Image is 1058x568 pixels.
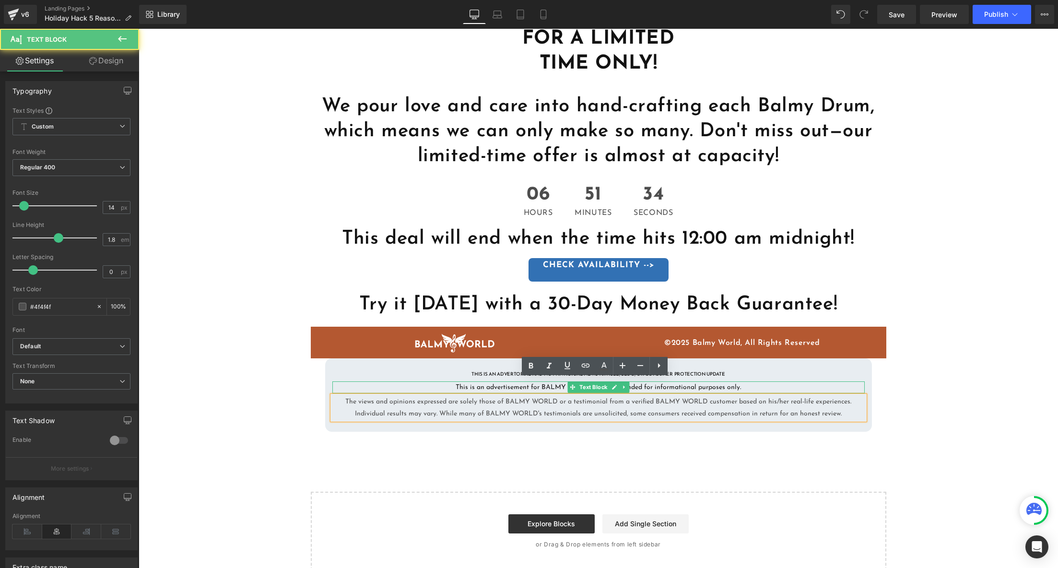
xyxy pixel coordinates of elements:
[481,353,491,364] a: Expand / Collapse
[51,464,89,473] p: More settings
[45,14,121,22] span: Holiday Hack 5 Reasons
[71,50,141,71] a: Design
[12,411,55,425] div: Text Shadow
[107,298,130,315] div: %
[486,5,509,24] a: Laptop
[32,123,54,131] b: Custom
[179,198,741,223] h1: This deal will end when the time hits 12:00 am midnight!
[121,269,129,275] span: px
[12,286,130,293] div: Text Color
[831,5,850,24] button: Undo
[532,5,555,24] a: Mobile
[157,10,180,19] span: Library
[384,0,536,45] strong: FOR A LIMITED TIME ONLY!
[984,11,1008,18] span: Publish
[179,263,741,288] h1: Try it [DATE] with a 30-Day Money Back Guarantee!
[439,353,470,364] span: Text Block
[436,180,473,188] span: Minutes
[12,82,52,95] div: Typography
[495,180,534,188] span: Seconds
[20,343,41,351] i: Default
[526,310,682,318] span: ©2025 Balmy World, All Rights Reserved
[973,5,1031,24] button: Publish
[390,229,530,253] a: CHECK AVAILABILITY -->
[12,254,130,260] div: Letter Spacing
[370,485,456,505] a: Explore Blocks
[4,5,37,24] a: v6
[12,189,130,196] div: Font Size
[20,164,56,171] b: Regular 400
[20,378,35,385] b: None
[385,180,414,188] span: Hours
[1025,535,1048,558] div: Open Intercom Messenger
[12,327,130,333] div: Font
[464,485,550,505] a: Add Single Section
[12,222,130,228] div: Line Height
[920,5,969,24] a: Preview
[179,65,741,140] h1: We pour love and care into hand-crafting each Balmy Drum, which means we can only make so many. D...
[30,301,92,312] input: Color
[12,436,100,446] div: Enable
[194,342,726,350] h6: THIS IS AN ADVERTORIAL AND NOT AN ACTUAL NEWS ARTICLE, BLOG, OR CONSUMER PROTECTION UPDATE
[27,35,67,43] span: Text Block
[1035,5,1054,24] button: More
[121,237,129,243] span: em
[194,367,726,391] p: The views and opinions expressed are solely those of BALMY WORLD or a testimonial from a verified...
[509,5,532,24] a: Tablet
[854,5,873,24] button: Redo
[6,457,137,480] button: More settings
[889,10,905,20] span: Save
[495,156,534,180] span: 34
[12,106,130,114] div: Text Styles
[139,5,187,24] a: New Library
[931,10,957,20] span: Preview
[45,5,139,12] a: Landing Pages
[385,156,414,180] span: 06
[12,488,45,501] div: Alignment
[12,513,130,520] div: Alignment
[463,5,486,24] a: Desktop
[188,512,732,519] p: or Drag & Drop elements from left sidebar
[12,363,130,369] div: Text Transform
[12,149,130,155] div: Font Weight
[121,204,129,211] span: px
[436,156,473,180] span: 51
[19,8,31,21] div: v6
